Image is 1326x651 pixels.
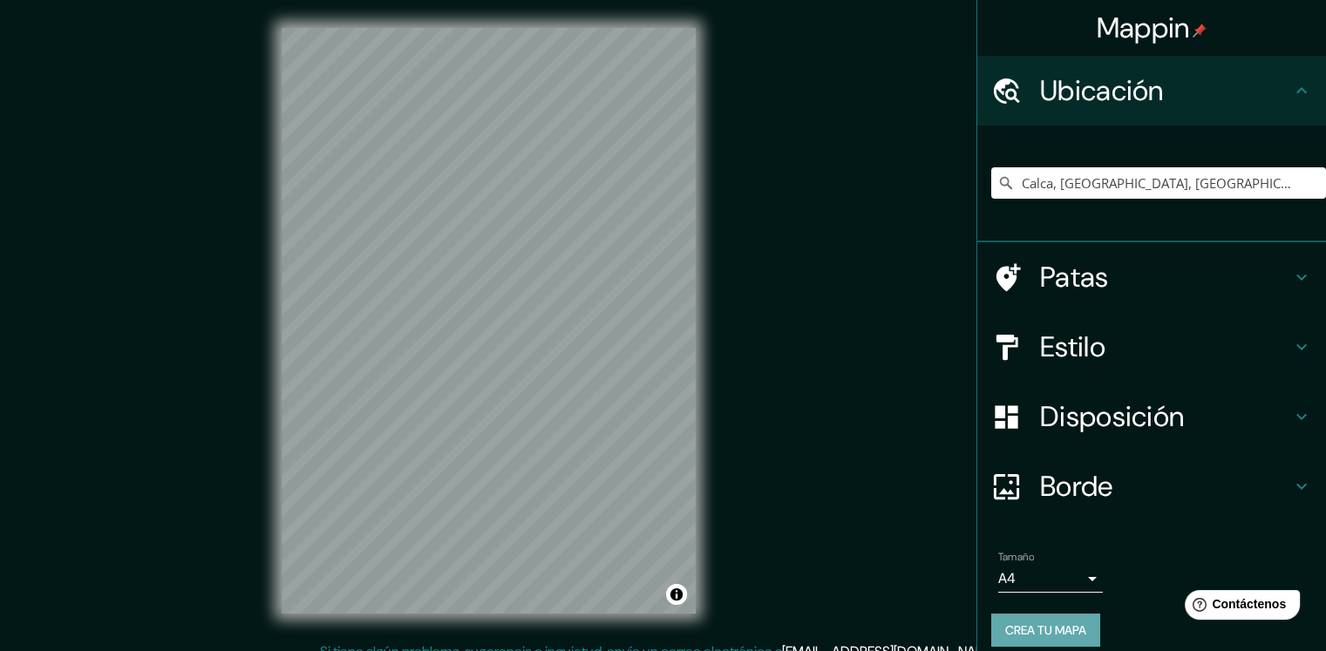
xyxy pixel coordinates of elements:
font: Tamaño [998,550,1034,564]
img: pin-icon.png [1193,24,1207,37]
iframe: Lanzador de widgets de ayuda [1171,583,1307,632]
div: Disposición [977,382,1326,451]
font: Disposición [1040,398,1184,435]
font: A4 [998,569,1016,587]
div: Estilo [977,312,1326,382]
div: A4 [998,565,1103,593]
font: Crea tu mapa [1005,622,1086,638]
div: Ubicación [977,56,1326,125]
font: Estilo [1040,329,1105,365]
div: Borde [977,451,1326,521]
font: Ubicación [1040,72,1164,109]
font: Borde [1040,468,1113,505]
input: Elige tu ciudad o zona [991,167,1326,199]
canvas: Mapa [282,28,696,614]
font: Mappin [1097,10,1190,46]
button: Activar o desactivar atribución [666,584,687,605]
button: Crea tu mapa [991,614,1100,647]
font: Patas [1040,259,1109,295]
div: Patas [977,242,1326,312]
